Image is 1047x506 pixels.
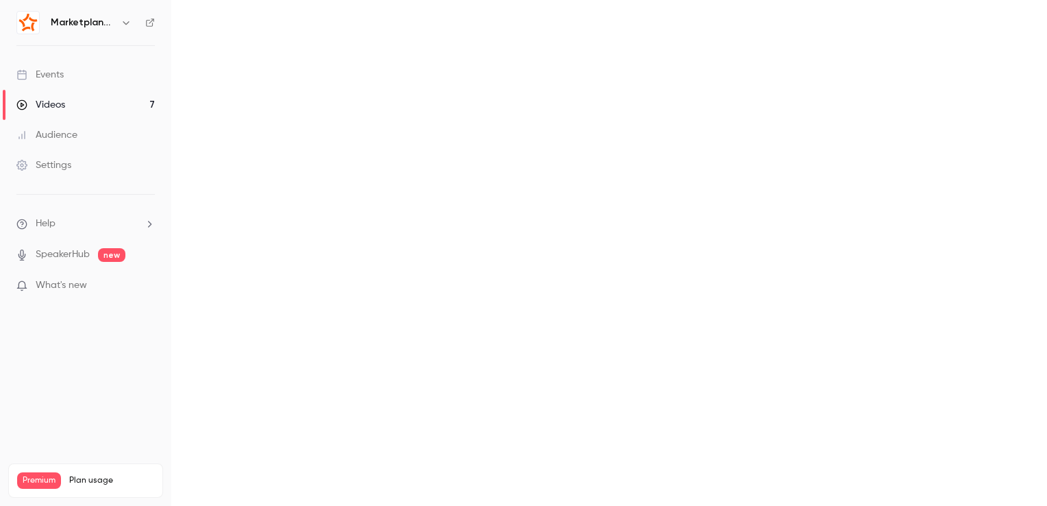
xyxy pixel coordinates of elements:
h6: Marketplanet | Powered by Hubexo [51,16,115,29]
span: Premium [17,472,61,489]
span: What's new [36,278,87,293]
span: new [98,248,125,262]
a: SpeakerHub [36,248,90,262]
span: Help [36,217,56,231]
div: Events [16,68,64,82]
img: Marketplanet | Powered by Hubexo [17,12,39,34]
div: Videos [16,98,65,112]
div: Settings [16,158,71,172]
div: Audience [16,128,77,142]
iframe: Noticeable Trigger [138,280,155,292]
span: Plan usage [69,475,154,486]
li: help-dropdown-opener [16,217,155,231]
